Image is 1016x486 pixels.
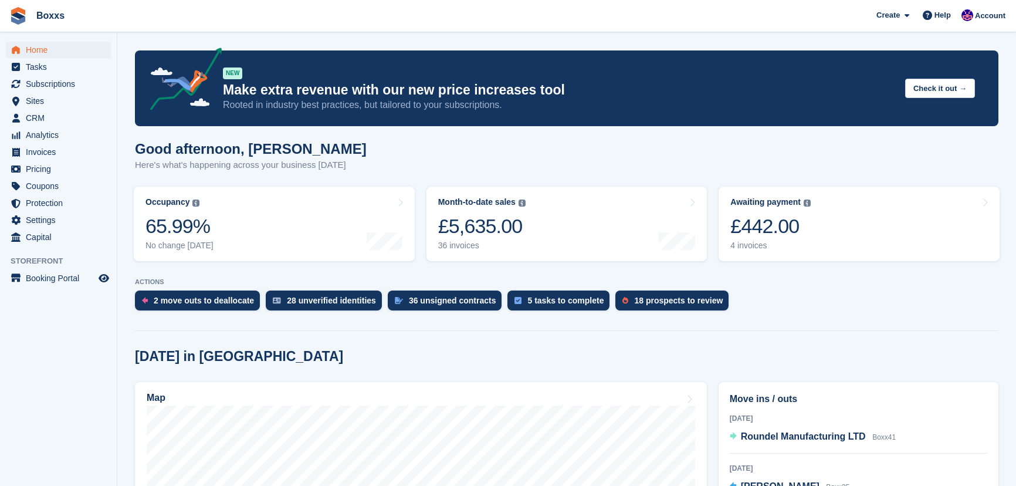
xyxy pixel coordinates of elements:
span: Tasks [26,59,96,75]
p: ACTIONS [135,278,998,286]
img: icon-info-grey-7440780725fd019a000dd9b08b2336e03edf1995a4989e88bcd33f0948082b44.svg [804,200,811,207]
a: menu [6,195,111,211]
div: 5 tasks to complete [527,296,604,305]
a: Awaiting payment £442.00 4 invoices [719,187,1000,261]
span: Pricing [26,161,96,177]
h1: Good afternoon, [PERSON_NAME] [135,141,367,157]
div: 36 unsigned contracts [409,296,496,305]
a: menu [6,161,111,177]
a: 28 unverified identities [266,291,388,316]
div: £442.00 [730,214,811,238]
span: Home [26,42,96,58]
span: Roundel Manufacturing LTD [741,431,866,441]
div: 65.99% [145,214,214,238]
a: Preview store [97,271,111,285]
a: menu [6,178,111,194]
span: Coupons [26,178,96,194]
img: Jamie Malcolm [961,9,973,21]
a: menu [6,59,111,75]
a: Month-to-date sales £5,635.00 36 invoices [426,187,707,261]
span: Booking Portal [26,270,96,286]
span: Boxx41 [872,433,896,441]
div: Occupancy [145,197,189,207]
img: move_outs_to_deallocate_icon-f764333ba52eb49d3ac5e1228854f67142a1ed5810a6f6cc68b1a99e826820c5.svg [142,297,148,304]
span: Help [934,9,951,21]
div: 28 unverified identities [287,296,376,305]
a: Roundel Manufacturing LTD Boxx41 [730,430,896,445]
span: Settings [26,212,96,228]
img: price-adjustments-announcement-icon-8257ccfd72463d97f412b2fc003d46551f7dbcb40ab6d574587a9cd5c0d94... [140,48,222,114]
h2: [DATE] in [GEOGRAPHIC_DATA] [135,349,343,365]
div: 2 move outs to deallocate [154,296,254,305]
div: Month-to-date sales [438,197,516,207]
span: Storefront [11,255,117,267]
a: 5 tasks to complete [507,291,615,316]
a: menu [6,270,111,286]
img: contract_signature_icon-13c848040528278c33f63329250d36e43548de30e8caae1d1a13099fd9432cc5.svg [395,297,403,304]
span: Analytics [26,127,96,143]
img: icon-info-grey-7440780725fd019a000dd9b08b2336e03edf1995a4989e88bcd33f0948082b44.svg [192,200,199,207]
img: task-75834270c22a3079a89374b754ae025e5fb1db73e45f91037f5363f120a921f8.svg [514,297,521,304]
img: stora-icon-8386f47178a22dfd0bd8f6a31ec36ba5ce8667c1dd55bd0f319d3a0aa187defe.svg [9,7,27,25]
a: 36 unsigned contracts [388,291,508,316]
div: NEW [223,67,242,79]
div: £5,635.00 [438,214,526,238]
span: Subscriptions [26,76,96,92]
a: 18 prospects to review [615,291,734,316]
h2: Map [147,393,165,403]
div: 18 prospects to review [634,296,723,305]
span: Protection [26,195,96,211]
span: Capital [26,229,96,245]
img: verify_identity-adf6edd0f0f0b5bbfe63781bf79b02c33cf7c696d77639b501bdc392416b5a36.svg [273,297,281,304]
img: icon-info-grey-7440780725fd019a000dd9b08b2336e03edf1995a4989e88bcd33f0948082b44.svg [519,200,526,207]
img: prospect-51fa495bee0391a8d652442698ab0144808aea92771e9ea1ae160a38d050c398.svg [622,297,628,304]
a: menu [6,93,111,109]
button: Check it out → [905,79,975,98]
div: [DATE] [730,413,987,424]
a: menu [6,144,111,160]
a: Occupancy 65.99% No change [DATE] [134,187,415,261]
a: menu [6,76,111,92]
div: No change [DATE] [145,241,214,251]
div: Awaiting payment [730,197,801,207]
a: 2 move outs to deallocate [135,291,266,316]
h2: Move ins / outs [730,392,987,406]
div: 4 invoices [730,241,811,251]
a: menu [6,127,111,143]
span: CRM [26,110,96,126]
span: Sites [26,93,96,109]
p: Make extra revenue with our new price increases tool [223,82,896,99]
a: menu [6,110,111,126]
p: Rooted in industry best practices, but tailored to your subscriptions. [223,99,896,112]
a: menu [6,212,111,228]
div: 36 invoices [438,241,526,251]
span: Create [876,9,900,21]
span: Account [975,10,1005,22]
a: menu [6,42,111,58]
div: [DATE] [730,463,987,474]
a: menu [6,229,111,245]
p: Here's what's happening across your business [DATE] [135,158,367,172]
span: Invoices [26,144,96,160]
a: Boxxs [32,6,69,25]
